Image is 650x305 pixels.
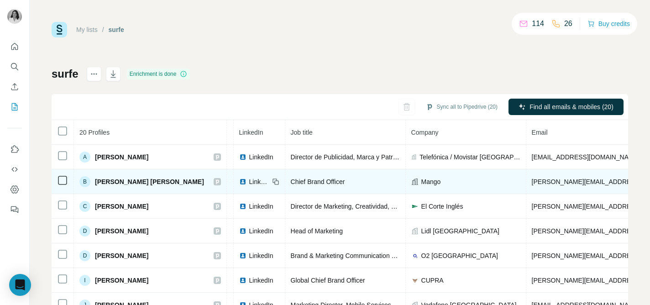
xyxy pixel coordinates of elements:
[419,100,504,114] button: Sync all to Pipedrive (20)
[508,99,624,115] button: Find all emails & mobiles (20)
[239,178,246,185] img: LinkedIn logo
[419,152,520,162] span: Telefónica / Movistar [GEOGRAPHIC_DATA]
[7,201,22,218] button: Feedback
[95,226,148,236] span: [PERSON_NAME]
[587,17,630,30] button: Buy credits
[291,153,413,161] span: Director de Publicidad, Marca y Patrocinios
[95,177,204,186] span: [PERSON_NAME] [PERSON_NAME]
[532,129,548,136] span: Email
[9,274,31,296] div: Open Intercom Messenger
[249,152,273,162] span: LinkedIn
[421,276,444,285] span: CUPRA
[7,161,22,178] button: Use Surfe API
[564,18,572,29] p: 26
[532,153,640,161] span: [EMAIL_ADDRESS][DOMAIN_NAME]
[7,181,22,198] button: Dashboard
[239,227,246,235] img: LinkedIn logo
[95,251,148,260] span: [PERSON_NAME]
[79,176,90,187] div: B
[109,25,124,34] div: surfe
[421,202,463,211] span: El Corte Inglés
[249,276,273,285] span: LinkedIn
[291,227,343,235] span: Head of Marketing
[95,276,148,285] span: [PERSON_NAME]
[421,226,499,236] span: Lidl [GEOGRAPHIC_DATA]
[7,79,22,95] button: Enrich CSV
[291,277,365,284] span: Global Chief Brand Officer
[411,277,419,284] img: company-logo
[102,25,104,34] li: /
[239,203,246,210] img: LinkedIn logo
[127,68,190,79] div: Enrichment is done
[291,129,313,136] span: Job title
[52,22,67,37] img: Surfe Logo
[411,203,419,210] img: company-logo
[79,226,90,237] div: D
[291,252,414,259] span: Brand & Marketing Communication Director
[79,129,110,136] span: 20 Profiles
[529,102,613,111] span: Find all emails & mobiles (20)
[411,252,419,259] img: company-logo
[79,201,90,212] div: C
[249,226,273,236] span: LinkedIn
[532,18,544,29] p: 114
[87,67,101,81] button: actions
[239,277,246,284] img: LinkedIn logo
[421,251,498,260] span: O2 [GEOGRAPHIC_DATA]
[7,38,22,55] button: Quick start
[249,251,273,260] span: LinkedIn
[79,275,90,286] div: I
[95,152,148,162] span: [PERSON_NAME]
[7,141,22,158] button: Use Surfe on LinkedIn
[239,153,246,161] img: LinkedIn logo
[249,177,269,186] span: LinkedIn
[249,202,273,211] span: LinkedIn
[411,129,439,136] span: Company
[421,177,441,186] span: Mango
[76,26,98,33] a: My lists
[7,58,22,75] button: Search
[7,9,22,24] img: Avatar
[291,178,345,185] span: Chief Brand Officer
[79,250,90,261] div: D
[95,202,148,211] span: [PERSON_NAME]
[52,67,79,81] h1: surfe
[7,99,22,115] button: My lists
[239,129,263,136] span: LinkedIn
[291,203,448,210] span: Director de Marketing, Creatividad, Producción y Marca
[239,252,246,259] img: LinkedIn logo
[79,152,90,163] div: A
